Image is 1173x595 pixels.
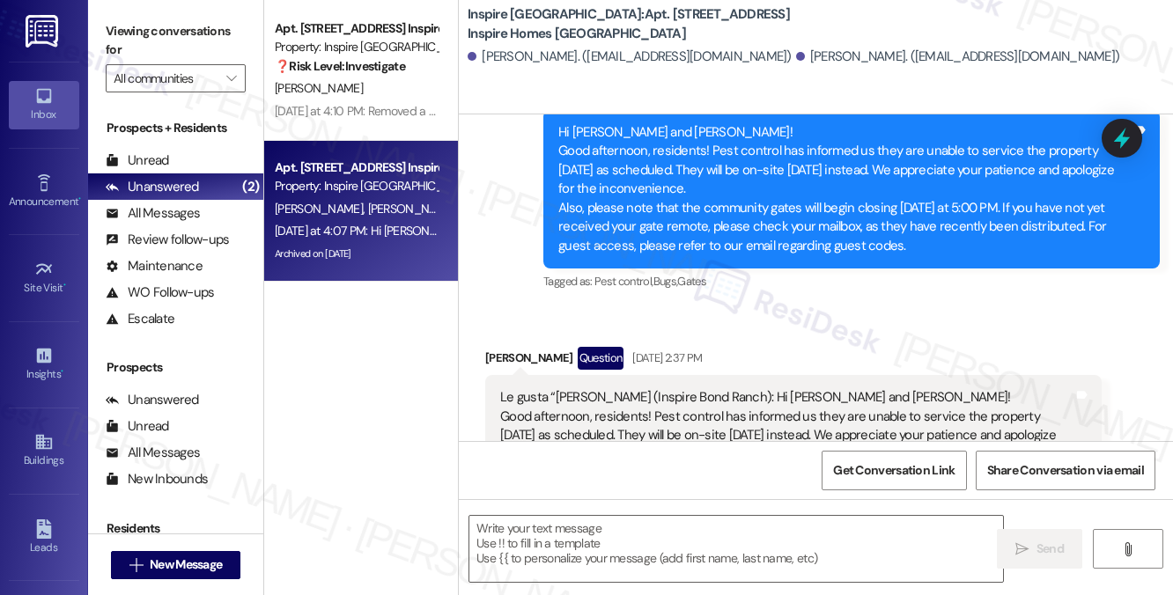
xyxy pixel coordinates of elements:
div: [PERSON_NAME]. ([EMAIL_ADDRESS][DOMAIN_NAME]) [468,48,792,66]
div: Maintenance [106,257,203,275]
a: Insights • [9,341,79,388]
div: WO Follow-ups [106,283,214,302]
div: Escalate [106,310,174,328]
span: Send [1037,540,1064,558]
div: Residents [88,519,263,538]
div: [PERSON_NAME] [485,347,1102,375]
div: Tagged as: [543,268,1160,294]
span: New Message [150,555,222,574]
i:  [1015,542,1029,556]
span: Share Conversation via email [987,461,1144,480]
div: Review follow-ups [106,231,229,249]
i:  [1121,542,1134,556]
div: Prospects [88,358,263,377]
span: • [78,193,81,205]
div: Question [578,347,624,369]
div: Unanswered [106,178,199,196]
span: Get Conversation Link [833,461,955,480]
button: Share Conversation via email [976,451,1155,490]
div: Prospects + Residents [88,119,263,137]
i:  [129,558,143,572]
b: Inspire [GEOGRAPHIC_DATA]: Apt. [STREET_ADDRESS] Inspire Homes [GEOGRAPHIC_DATA] [468,5,820,43]
button: New Message [111,551,241,579]
a: Inbox [9,81,79,129]
div: New Inbounds [106,470,208,488]
img: ResiDesk Logo [26,15,62,48]
i:  [226,71,236,85]
div: Unread [106,151,169,170]
label: Viewing conversations for [106,18,246,64]
div: Le gusta “[PERSON_NAME] (Inspire Bond Ranch): Hi [PERSON_NAME] and [PERSON_NAME]! Good afternoon,... [500,388,1073,520]
div: [PERSON_NAME]. ([EMAIL_ADDRESS][DOMAIN_NAME]) [796,48,1120,66]
span: • [61,365,63,378]
div: Archived on [DATE] [273,243,439,265]
div: Property: Inspire [GEOGRAPHIC_DATA] [275,177,438,195]
a: Site Visit • [9,254,79,302]
span: Pest control , [594,274,653,289]
span: [PERSON_NAME] [275,201,368,217]
div: Apt. [STREET_ADDRESS] Inspire Homes [GEOGRAPHIC_DATA] [275,158,438,177]
div: All Messages [106,444,200,462]
span: • [63,279,66,291]
span: [PERSON_NAME] [275,80,363,96]
button: Get Conversation Link [822,451,966,490]
input: All communities [114,64,218,92]
div: (2) [238,173,263,201]
a: Buildings [9,427,79,474]
div: Unanswered [106,391,199,409]
div: Property: Inspire [GEOGRAPHIC_DATA] [275,38,438,56]
div: Unread [106,417,169,436]
div: All Messages [106,204,200,223]
span: Gates [677,274,706,289]
button: Send [997,529,1082,569]
span: [PERSON_NAME] [368,201,456,217]
a: Leads [9,514,79,562]
div: Hi [PERSON_NAME] and [PERSON_NAME]! Good afternoon, residents! Pest control has informed us they ... [558,123,1132,255]
strong: ❓ Risk Level: Investigate [275,58,405,74]
span: Bugs , [653,274,678,289]
div: Apt. [STREET_ADDRESS] Inspire Homes [GEOGRAPHIC_DATA] [275,19,438,38]
div: [DATE] 2:37 PM [628,349,702,367]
